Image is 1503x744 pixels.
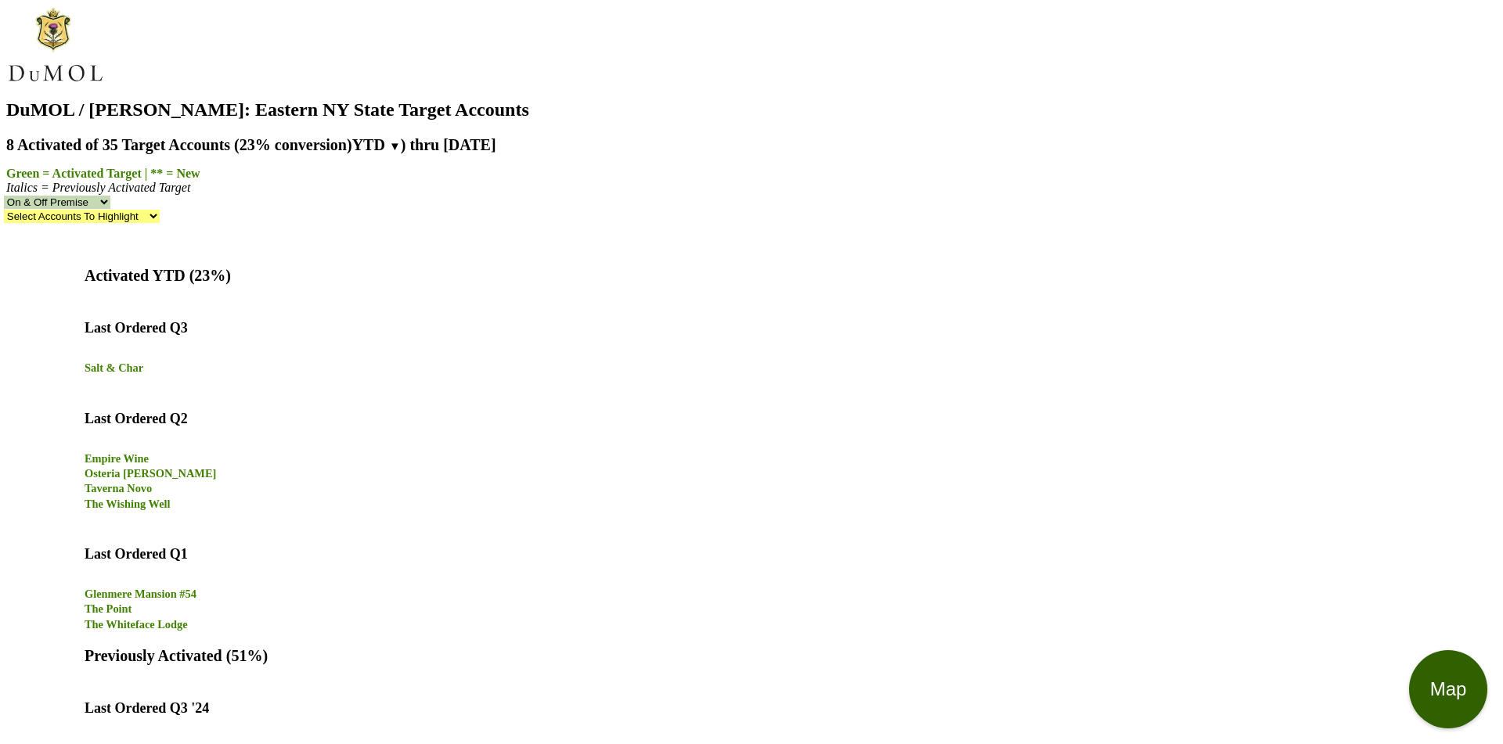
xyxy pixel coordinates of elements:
span: YTD [352,136,385,153]
h5: Last Ordered Q2 [85,399,1418,427]
span: Glenmere Mansion #54 [85,588,196,600]
span: Salt & Char [85,361,143,374]
span: The Point [85,602,132,615]
h5: Last Ordered Q1 [85,534,1418,562]
button: Map [1409,650,1487,728]
span: ▼ [389,140,401,153]
h5: Last Ordered Q3 '24 [85,688,1418,717]
span: Green = Activated Target | ** = New [6,167,200,180]
h1: DuMOL / [PERSON_NAME]: Eastern NY State Target Accounts [6,99,1497,120]
img: DuMOL [6,6,104,84]
span: Empire Wine [85,452,149,465]
span: Italics = Previously Activated Target [6,181,190,194]
span: Osteria [PERSON_NAME] [85,467,216,480]
span: The Wishing Well [85,498,171,510]
span: The Whiteface Lodge [85,618,188,631]
span: Taverna Novo [85,482,152,494]
h2: 8 Activated of 35 Target Accounts (23% conversion) ) thru [DATE] [6,136,1497,154]
h3: Activated YTD (23%) [85,267,1418,285]
h3: Previously Activated (51%) [85,647,1418,665]
h5: Last Ordered Q3 [85,308,1418,336]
